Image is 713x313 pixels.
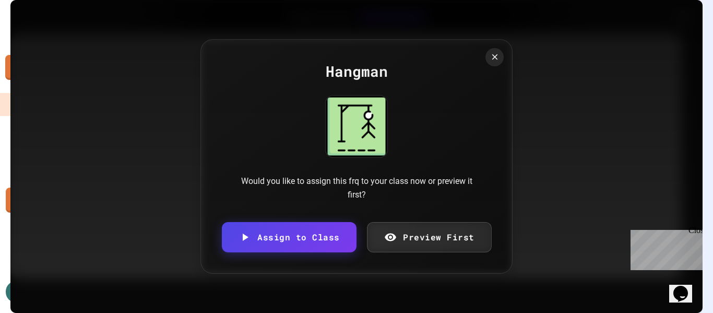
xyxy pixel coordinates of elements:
a: Assign to Class [222,222,356,252]
div: Chat with us now!Close [4,4,72,66]
a: Preview First [367,222,491,252]
div: Would you like to assign this frq to your class now or preview it first? [231,175,482,201]
img: Hangman [326,96,387,157]
iframe: chat widget [669,271,703,303]
iframe: chat widget [626,226,703,270]
div: Hangman [222,61,491,83]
